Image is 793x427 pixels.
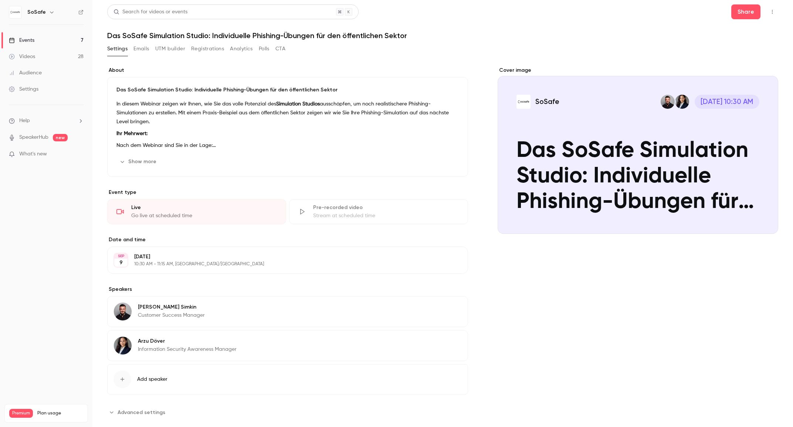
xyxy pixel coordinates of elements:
[133,43,149,55] button: Emails
[114,303,132,320] img: Gabriel Simkin
[53,134,68,141] span: new
[107,406,170,418] button: Advanced settings
[107,67,468,74] label: About
[191,43,224,55] button: Registrations
[107,236,468,243] label: Date and time
[9,6,21,18] img: SoSafe
[113,8,187,16] div: Search for videos or events
[138,303,205,311] p: [PERSON_NAME] Simkin
[107,43,128,55] button: Settings
[134,253,429,260] p: [DATE]
[116,141,459,150] p: Nach dem Webinar sind Sie in der Lage:
[230,43,253,55] button: Analytics
[9,409,33,418] span: Premium
[119,259,123,266] p: 9
[19,150,47,158] span: What's new
[313,204,459,211] div: Pre-recorded video
[9,85,38,93] div: Settings
[27,9,46,16] h6: SoSafe
[114,337,132,354] img: Arzu Döver
[75,151,84,158] iframe: Noticeable Trigger
[498,67,778,234] section: Cover image
[9,117,84,125] li: help-dropdown-opener
[107,31,778,40] h1: Das SoSafe Simulation Studio: Individuelle Phishing-Übungen für den öffentlichen Sektor
[116,156,161,168] button: Show more
[731,4,760,19] button: Share
[107,330,468,361] div: Arzu DöverArzu DöverInformation Security Awareness Manager
[116,86,459,94] p: Das SoSafe Simulation Studio: Individuelle Phishing-Übungen für den öffentlichen Sektor
[107,406,468,418] section: Advanced settings
[37,410,83,416] span: Plan usage
[289,199,468,224] div: Pre-recorded videoStream at scheduled time
[138,337,237,345] p: Arzu Döver
[131,204,277,211] div: Live
[107,296,468,327] div: Gabriel Simkin[PERSON_NAME] SimkinCustomer Success Manager
[134,261,429,267] p: 10:30 AM - 11:15 AM, [GEOGRAPHIC_DATA]/[GEOGRAPHIC_DATA]
[19,117,30,125] span: Help
[116,100,459,126] p: In diesem Webinar zeigen wir Ihnen, wie Sie das volle Potenzial des ausschöpfen, um noch realisti...
[107,364,468,394] button: Add speaker
[131,212,277,219] div: Go live at scheduled time
[19,134,48,141] a: SpeakerHub
[155,43,185,55] button: UTM builder
[107,189,468,196] p: Event type
[138,312,205,319] p: Customer Success Manager
[9,37,34,44] div: Events
[137,376,167,383] span: Add speaker
[118,408,165,416] span: Advanced settings
[107,286,468,293] label: Speakers
[9,53,35,60] div: Videos
[259,43,270,55] button: Polls
[9,69,42,77] div: Audience
[114,253,128,259] div: SEP
[275,43,285,55] button: CTA
[107,199,286,224] div: LiveGo live at scheduled time
[498,67,778,74] label: Cover image
[116,131,148,136] strong: Ihr Mehrwert:
[276,101,320,107] strong: Simulation Studios
[313,212,459,219] div: Stream at scheduled time
[138,346,237,353] p: Information Security Awareness Manager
